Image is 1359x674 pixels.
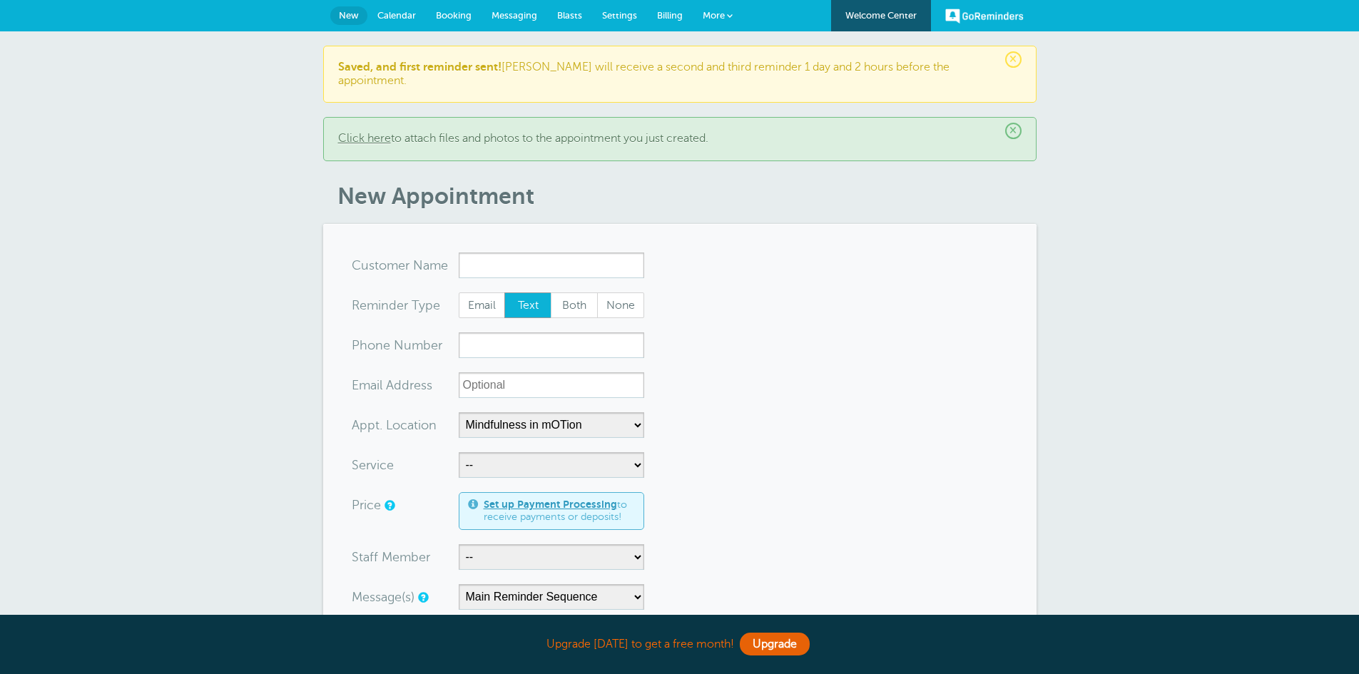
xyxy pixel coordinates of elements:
[657,10,683,21] span: Billing
[375,259,423,272] span: tomer N
[551,293,597,317] span: Both
[352,551,430,563] label: Staff Member
[385,501,393,510] a: An optional price for the appointment. If you set a price, you can include a payment link in your...
[352,339,375,352] span: Pho
[352,459,394,471] label: Service
[602,10,637,21] span: Settings
[352,499,381,511] label: Price
[504,292,551,318] label: Text
[352,332,459,358] div: mber
[492,10,537,21] span: Messaging
[338,61,1022,88] p: [PERSON_NAME] will receive a second and third reminder 1 day and 2 hours before the appointment.
[352,591,414,603] label: Message(s)
[505,293,551,317] span: Text
[436,10,472,21] span: Booking
[323,629,1037,660] div: Upgrade [DATE] to get a free month!
[703,10,725,21] span: More
[352,372,459,398] div: ress
[338,132,1022,145] p: to attach files and photos to the appointment you just created.
[598,293,643,317] span: None
[459,372,644,398] input: Optional
[337,183,1037,210] h1: New Appointment
[551,292,598,318] label: Both
[375,339,412,352] span: ne Nu
[597,292,644,318] label: None
[740,633,810,655] a: Upgrade
[1302,617,1345,660] iframe: Resource center
[484,499,635,524] span: to receive payments or deposits!
[352,259,375,272] span: Cus
[352,419,437,432] label: Appt. Location
[1005,123,1022,139] span: ×
[418,593,427,602] a: Simple templates and custom messages will use the reminder schedule set under Settings > Reminder...
[377,379,409,392] span: il Add
[459,292,506,318] label: Email
[459,293,505,317] span: Email
[338,61,502,73] b: Saved, and first reminder sent!
[557,10,582,21] span: Blasts
[1005,51,1022,68] span: ×
[377,10,416,21] span: Calendar
[352,252,459,278] div: ame
[352,299,440,312] label: Reminder Type
[338,132,391,145] a: Click here
[484,499,617,510] a: Set up Payment Processing
[339,10,359,21] span: New
[352,379,377,392] span: Ema
[330,6,367,25] a: New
